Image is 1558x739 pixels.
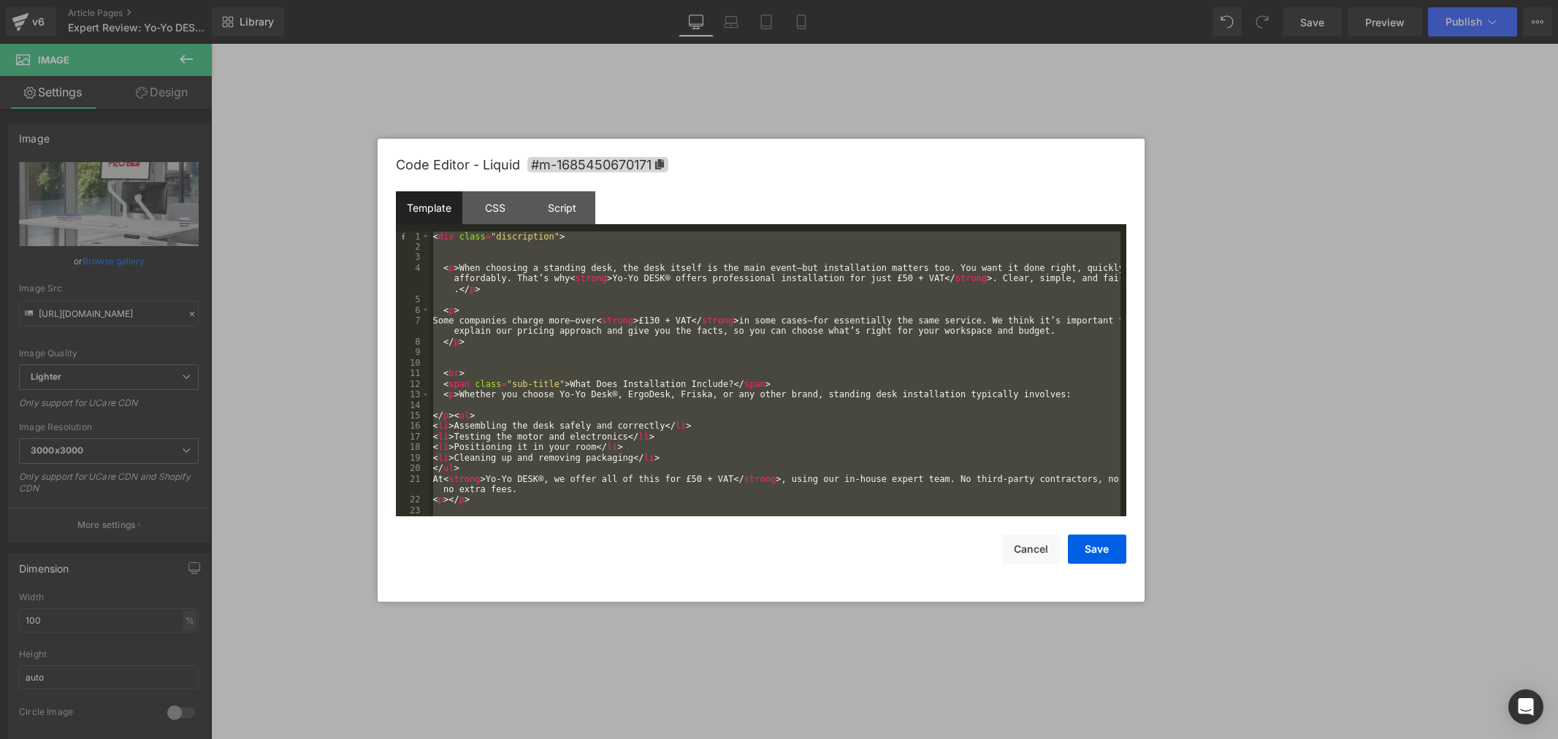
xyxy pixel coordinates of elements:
button: Save [1068,535,1126,564]
div: 15 [396,410,430,421]
button: Cancel [1002,535,1061,564]
div: 19 [396,453,430,463]
div: 13 [396,389,430,399]
div: 16 [396,421,430,431]
div: 6 [396,305,430,315]
span: Click to copy [527,157,668,172]
div: 21 [396,474,430,495]
div: Template [396,191,462,224]
div: 20 [396,463,430,473]
div: 17 [396,432,430,442]
div: 22 [396,494,430,505]
div: 4 [396,263,430,294]
div: 10 [396,358,430,368]
div: 2 [396,242,430,252]
span: Code Editor - Liquid [396,157,520,172]
div: 9 [396,347,430,357]
div: CSS [462,191,529,224]
div: Script [529,191,595,224]
div: 5 [396,294,430,305]
div: 18 [396,442,430,452]
div: Open Intercom Messenger [1508,689,1543,724]
div: 14 [396,400,430,410]
div: 3 [396,252,430,262]
div: 11 [396,368,430,378]
div: 12 [396,379,430,389]
div: 7 [396,315,430,337]
div: 8 [396,337,430,347]
div: 23 [396,505,430,516]
div: 1 [396,231,430,242]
